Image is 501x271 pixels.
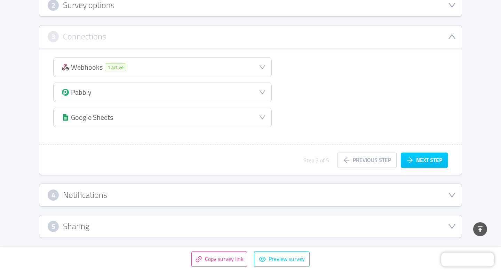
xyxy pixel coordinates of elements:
[448,222,456,231] i: icon: down
[448,32,456,41] i: icon: down
[63,223,89,230] h3: Sharing
[303,156,329,164] div: Step 3 of 5
[51,191,55,199] span: 4
[51,1,55,9] span: 2
[441,253,494,266] iframe: Chatra live chat
[448,191,456,199] i: icon: down
[63,33,106,40] h3: Connections
[259,114,266,121] i: icon: down
[448,1,456,9] i: icon: down
[51,223,55,230] span: 5
[401,153,448,168] button: icon: arrow-rightNext step
[54,58,271,77] div: icon: downWebhooks1 active
[259,89,266,96] i: icon: down
[191,251,247,267] button: icon: linkCopy survey link
[259,64,266,71] i: icon: down
[63,191,107,199] h3: Notifications
[63,1,114,9] h3: Survey options
[254,251,310,267] button: icon: eyePreview survey
[71,63,103,71] div: Webhooks
[54,108,271,127] div: icon: downGoogle Sheets
[105,63,126,71] span: 1 active
[51,33,55,40] span: 3
[71,114,113,121] div: Google Sheets
[54,83,271,102] div: icon: downPabbly
[71,88,92,96] div: Pabbly
[337,153,397,168] button: icon: arrow-leftPrevious step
